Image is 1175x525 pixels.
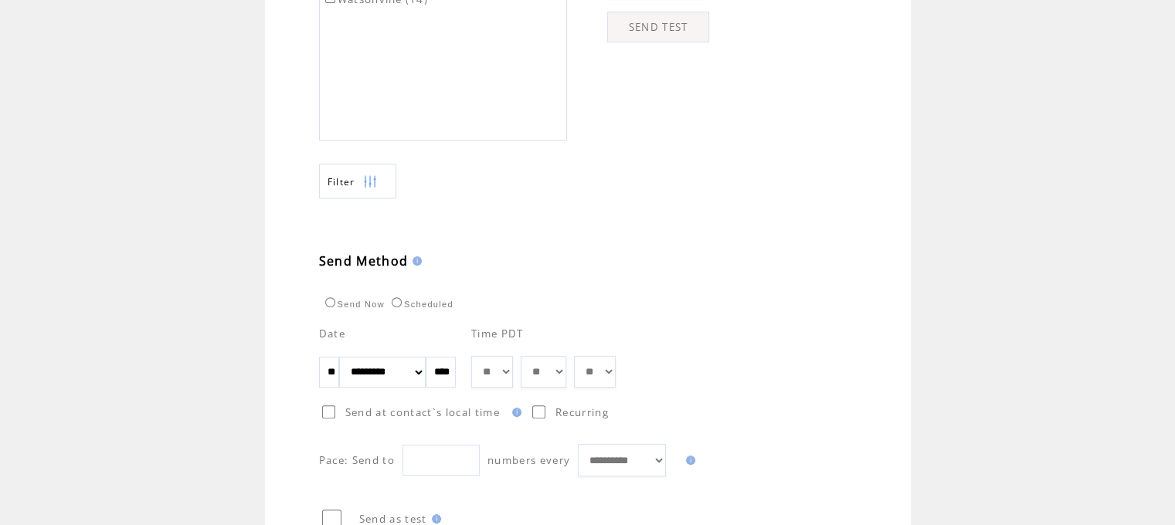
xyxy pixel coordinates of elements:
[363,164,377,199] img: filters.png
[408,256,422,266] img: help.gif
[427,514,441,523] img: help.gif
[388,300,453,309] label: Scheduled
[345,405,500,419] span: Send at contact`s local time
[487,453,570,467] span: numbers every
[392,297,402,307] input: Scheduled
[555,405,609,419] span: Recurring
[321,300,385,309] label: Send Now
[328,175,355,188] span: Show filters
[319,453,395,467] span: Pace: Send to
[325,297,335,307] input: Send Now
[471,327,524,340] span: Time PDT
[508,408,521,417] img: help.gif
[319,164,396,198] a: Filter
[319,252,409,269] span: Send Method
[319,327,345,340] span: Date
[607,12,709,42] a: SEND TEST
[681,456,695,465] img: help.gif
